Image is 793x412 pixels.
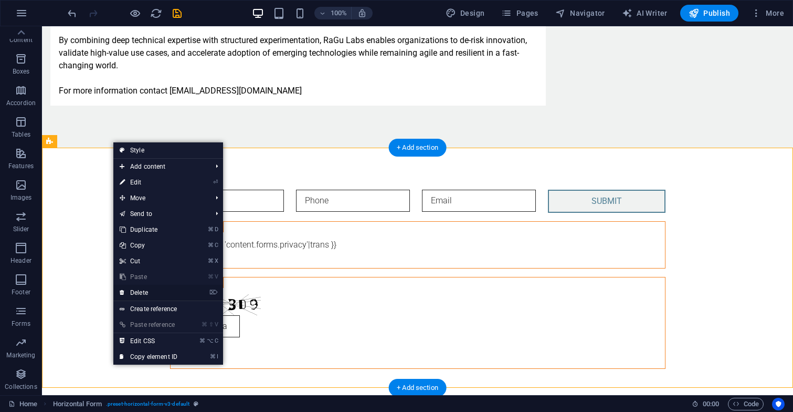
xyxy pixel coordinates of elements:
[215,257,218,264] i: X
[622,8,668,18] span: AI Writer
[208,226,214,233] i: ⌘
[113,142,223,158] a: Style
[113,238,184,253] a: ⌘CCopy
[113,317,184,333] a: ⌘⇧VPaste reference
[314,7,352,19] button: 100%
[555,8,605,18] span: Navigator
[6,351,35,359] p: Marketing
[113,301,223,317] a: Create reference
[13,225,29,233] p: Slider
[213,179,218,186] i: ⏎
[703,398,719,410] span: 00 00
[129,7,141,19] button: Click here to leave preview mode and continue editing
[113,253,184,269] a: ⌘XCut
[202,321,207,328] i: ⌘
[6,99,36,107] p: Accordion
[12,130,30,139] p: Tables
[215,321,218,328] i: V
[53,398,102,410] span: Click to select. Double-click to edit
[113,269,184,285] a: ⌘VPaste
[388,139,447,157] div: + Add section
[113,206,207,222] a: Send to
[171,7,183,19] button: save
[446,8,485,18] span: Design
[208,273,214,280] i: ⌘
[501,8,538,18] span: Pages
[8,398,37,410] a: Click to cancel selection. Double-click to open Pages
[330,7,347,19] h6: 100%
[497,5,542,22] button: Pages
[9,36,33,44] p: Content
[680,5,738,22] button: Publish
[199,337,205,344] i: ⌘
[747,5,788,22] button: More
[8,162,34,170] p: Features
[66,7,78,19] i: Undo: Add element (Ctrl+Z)
[106,398,189,410] span: . preset-horizontal-form-v3-default
[692,398,720,410] h6: Session time
[194,401,198,407] i: This element is a customizable preset
[215,226,218,233] i: D
[113,333,184,349] a: ⌘⌥CEdit CSS
[618,5,672,22] button: AI Writer
[113,285,184,301] a: ⌦Delete
[208,242,214,249] i: ⌘
[113,174,184,190] a: ⏎Edit
[215,242,218,249] i: C
[53,398,199,410] nav: breadcrumb
[710,400,712,408] span: :
[551,5,609,22] button: Navigator
[728,398,764,410] button: Code
[66,7,78,19] button: undo
[441,5,489,22] button: Design
[113,222,184,238] a: ⌘DDuplicate
[441,5,489,22] div: Design (Ctrl+Alt+Y)
[10,256,31,265] p: Header
[689,8,730,18] span: Publish
[150,7,162,19] i: Reload page
[733,398,759,410] span: Code
[217,353,218,360] i: I
[357,8,367,18] i: On resize automatically adjust zoom level to fit chosen device.
[215,337,218,344] i: C
[171,7,183,19] i: Save (Ctrl+S)
[113,159,207,174] span: Add content
[751,8,784,18] span: More
[388,379,447,397] div: + Add section
[10,193,32,202] p: Images
[208,257,214,264] i: ⌘
[12,288,30,296] p: Footer
[215,273,218,280] i: V
[207,337,214,344] i: ⌥
[209,321,214,328] i: ⇧
[5,383,37,391] p: Collections
[210,353,216,360] i: ⌘
[772,398,785,410] button: Usercentrics
[150,7,162,19] button: reload
[13,67,30,76] p: Boxes
[113,190,207,206] span: Move
[209,289,218,296] i: ⌦
[113,349,184,365] a: ⌘ICopy element ID
[12,320,30,328] p: Forms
